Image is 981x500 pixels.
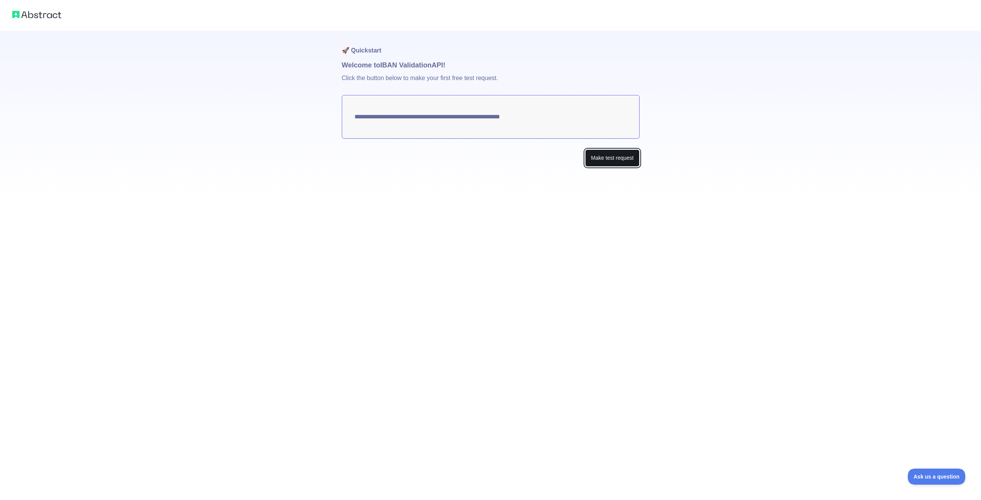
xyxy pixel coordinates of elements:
button: Make test request [585,149,639,167]
img: Abstract logo [12,9,61,20]
iframe: Toggle Customer Support [908,469,966,485]
h1: 🚀 Quickstart [342,31,640,60]
p: Click the button below to make your first free test request. [342,70,640,95]
h1: Welcome to IBAN Validation API! [342,60,640,70]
